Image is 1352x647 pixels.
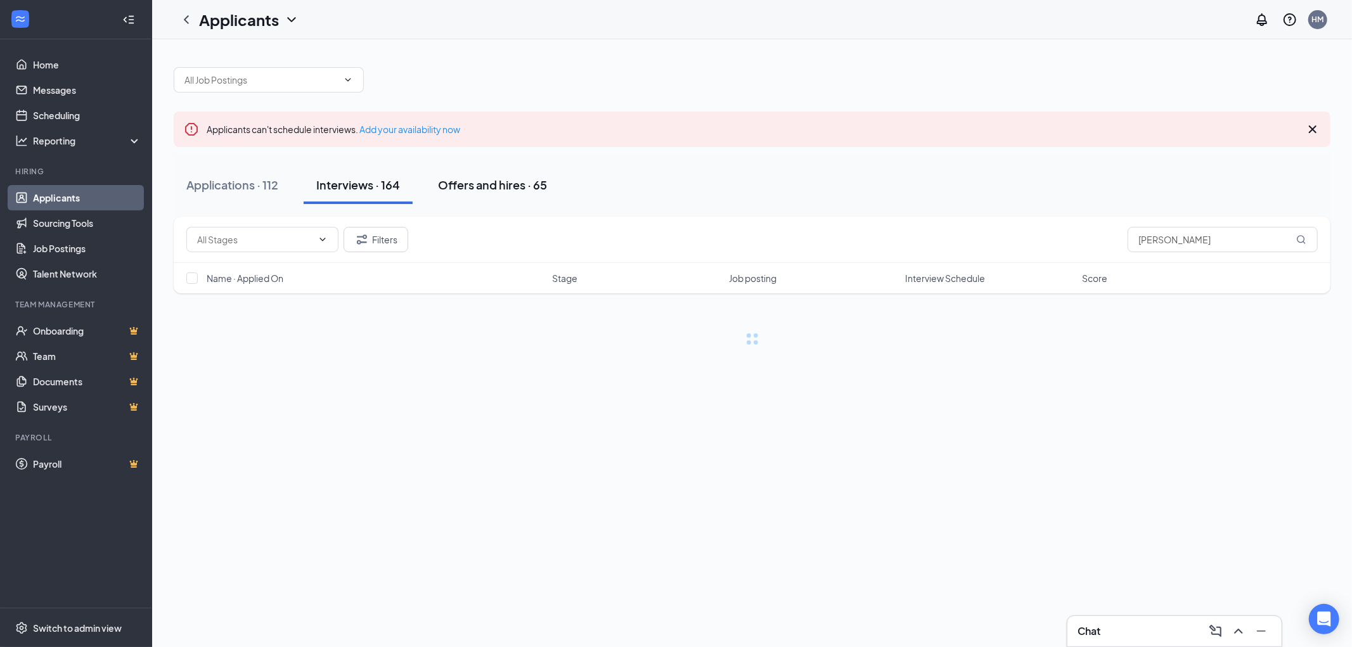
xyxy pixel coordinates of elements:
[33,622,122,634] div: Switch to admin view
[14,13,27,25] svg: WorkstreamLogo
[1254,624,1269,639] svg: Minimize
[1231,624,1246,639] svg: ChevronUp
[1251,621,1272,641] button: Minimize
[33,77,141,103] a: Messages
[1305,122,1320,137] svg: Cross
[184,122,199,137] svg: Error
[344,227,408,252] button: Filter Filters
[184,73,338,87] input: All Job Postings
[33,210,141,236] a: Sourcing Tools
[343,75,353,85] svg: ChevronDown
[122,13,135,26] svg: Collapse
[15,432,139,443] div: Payroll
[15,622,28,634] svg: Settings
[15,134,28,147] svg: Analysis
[186,177,278,193] div: Applications · 112
[1208,624,1223,639] svg: ComposeMessage
[359,124,460,135] a: Add your availability now
[33,134,142,147] div: Reporting
[33,236,141,261] a: Job Postings
[1082,272,1107,285] span: Score
[33,369,141,394] a: DocumentsCrown
[1254,12,1270,27] svg: Notifications
[33,343,141,369] a: TeamCrown
[284,12,299,27] svg: ChevronDown
[33,451,141,477] a: PayrollCrown
[438,177,547,193] div: Offers and hires · 65
[33,185,141,210] a: Applicants
[1228,621,1249,641] button: ChevronUp
[1312,14,1324,25] div: HM
[207,272,283,285] span: Name · Applied On
[316,177,400,193] div: Interviews · 164
[15,166,139,177] div: Hiring
[1282,12,1297,27] svg: QuestionInfo
[1128,227,1318,252] input: Search in interviews
[354,232,370,247] svg: Filter
[199,9,279,30] h1: Applicants
[33,261,141,286] a: Talent Network
[179,12,194,27] svg: ChevronLeft
[905,272,985,285] span: Interview Schedule
[207,124,460,135] span: Applicants can't schedule interviews.
[33,318,141,343] a: OnboardingCrown
[197,233,312,247] input: All Stages
[552,272,577,285] span: Stage
[1078,624,1100,638] h3: Chat
[15,299,139,310] div: Team Management
[729,272,776,285] span: Job posting
[1206,621,1226,641] button: ComposeMessage
[33,103,141,128] a: Scheduling
[33,394,141,420] a: SurveysCrown
[318,234,328,245] svg: ChevronDown
[33,52,141,77] a: Home
[1296,234,1306,245] svg: MagnifyingGlass
[1309,604,1339,634] div: Open Intercom Messenger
